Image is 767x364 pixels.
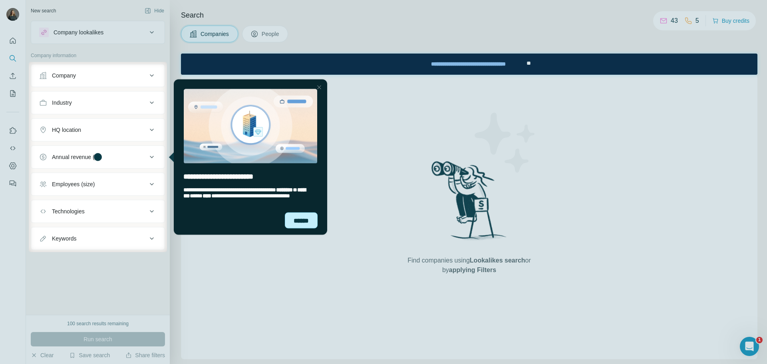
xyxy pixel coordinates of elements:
[52,180,95,188] div: Employees (size)
[52,99,72,107] div: Industry
[31,147,165,167] button: Annual revenue ($)
[231,2,344,19] div: Upgrade plan for full access to Surfe
[52,72,76,80] div: Company
[31,202,165,221] button: Technologies
[31,66,165,85] button: Company
[31,175,165,194] button: Employees (size)
[52,153,99,161] div: Annual revenue ($)
[167,78,329,237] iframe: Tooltip
[52,207,85,215] div: Technologies
[31,93,165,112] button: Industry
[52,235,76,243] div: Keywords
[52,126,81,134] div: HQ location
[31,229,165,248] button: Keywords
[31,120,165,139] button: HQ location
